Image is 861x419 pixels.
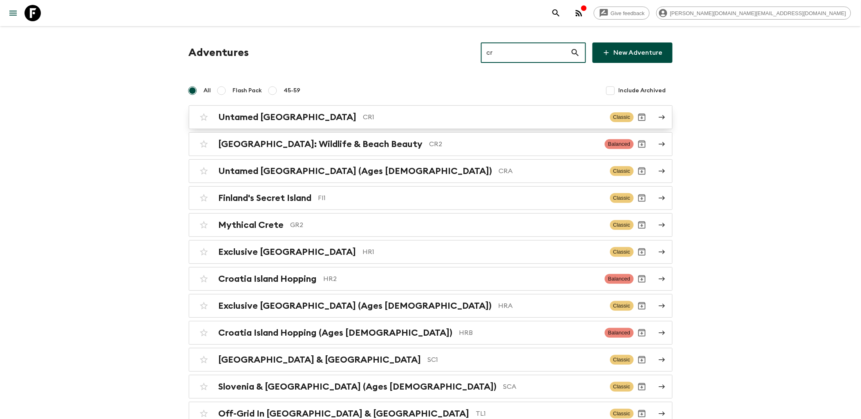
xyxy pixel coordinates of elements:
h2: Finland's Secret Island [219,193,312,203]
a: Croatia Island Hopping (Ages [DEMOGRAPHIC_DATA])HRBBalancedArchive [189,321,673,345]
span: Classic [610,112,634,122]
p: FI1 [318,193,604,203]
h2: [GEOGRAPHIC_DATA]: Wildlife & Beach Beauty [219,139,423,149]
h2: Off-Grid In [GEOGRAPHIC_DATA] & [GEOGRAPHIC_DATA] [219,408,470,419]
h2: [GEOGRAPHIC_DATA] & [GEOGRAPHIC_DATA] [219,354,421,365]
span: Balanced [605,328,633,338]
span: All [204,87,211,95]
h2: Untamed [GEOGRAPHIC_DATA] [219,112,357,123]
button: Archive [634,217,650,233]
h2: Untamed [GEOGRAPHIC_DATA] (Ages [DEMOGRAPHIC_DATA]) [219,166,492,176]
button: Archive [634,352,650,368]
a: Croatia Island HoppingHR2BalancedArchive [189,267,673,291]
span: Classic [610,382,634,392]
a: Exclusive [GEOGRAPHIC_DATA]HR1ClassicArchive [189,240,673,264]
button: Archive [634,244,650,260]
h2: Croatia Island Hopping (Ages [DEMOGRAPHIC_DATA]) [219,328,453,338]
a: Slovenia & [GEOGRAPHIC_DATA] (Ages [DEMOGRAPHIC_DATA])SCAClassicArchive [189,375,673,399]
button: menu [5,5,21,21]
h2: Exclusive [GEOGRAPHIC_DATA] [219,247,356,257]
span: Classic [610,247,634,257]
p: CRA [499,166,604,176]
h2: Mythical Crete [219,220,284,230]
p: HR1 [363,247,604,257]
h2: Slovenia & [GEOGRAPHIC_DATA] (Ages [DEMOGRAPHIC_DATA]) [219,381,497,392]
span: Classic [610,355,634,365]
span: Flash Pack [233,87,262,95]
a: Mythical CreteGR2ClassicArchive [189,213,673,237]
button: Archive [634,298,650,314]
span: Classic [610,301,634,311]
p: SC1 [428,355,604,365]
p: GR2 [291,220,604,230]
span: Balanced [605,274,633,284]
a: Untamed [GEOGRAPHIC_DATA] (Ages [DEMOGRAPHIC_DATA])CRAClassicArchive [189,159,673,183]
span: Classic [610,409,634,419]
span: Classic [610,166,634,176]
span: Include Archived [619,87,666,95]
span: Give feedback [606,10,649,16]
h2: Croatia Island Hopping [219,274,317,284]
span: Classic [610,193,634,203]
p: CR1 [363,112,604,122]
p: SCA [503,382,604,392]
a: New Adventure [593,42,673,63]
h1: Adventures [189,45,249,61]
span: Balanced [605,139,633,149]
a: [GEOGRAPHIC_DATA]: Wildlife & Beach BeautyCR2BalancedArchive [189,132,673,156]
div: [PERSON_NAME][DOMAIN_NAME][EMAIL_ADDRESS][DOMAIN_NAME] [656,7,851,20]
button: Archive [634,163,650,179]
button: Archive [634,325,650,341]
p: TL1 [476,409,604,419]
button: Archive [634,109,650,125]
span: Classic [610,220,634,230]
button: Archive [634,271,650,287]
a: [GEOGRAPHIC_DATA] & [GEOGRAPHIC_DATA]SC1ClassicArchive [189,348,673,372]
a: Untamed [GEOGRAPHIC_DATA]CR1ClassicArchive [189,105,673,129]
p: HRB [459,328,599,338]
button: Archive [634,190,650,206]
a: Give feedback [594,7,650,20]
p: HRA [499,301,604,311]
a: Exclusive [GEOGRAPHIC_DATA] (Ages [DEMOGRAPHIC_DATA])HRAClassicArchive [189,294,673,318]
span: [PERSON_NAME][DOMAIN_NAME][EMAIL_ADDRESS][DOMAIN_NAME] [666,10,851,16]
a: Finland's Secret IslandFI1ClassicArchive [189,186,673,210]
button: Archive [634,136,650,152]
span: 45-59 [284,87,301,95]
p: HR2 [324,274,599,284]
p: CR2 [429,139,599,149]
h2: Exclusive [GEOGRAPHIC_DATA] (Ages [DEMOGRAPHIC_DATA]) [219,301,492,311]
button: search adventures [548,5,564,21]
button: Archive [634,379,650,395]
input: e.g. AR1, Argentina [481,41,570,64]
